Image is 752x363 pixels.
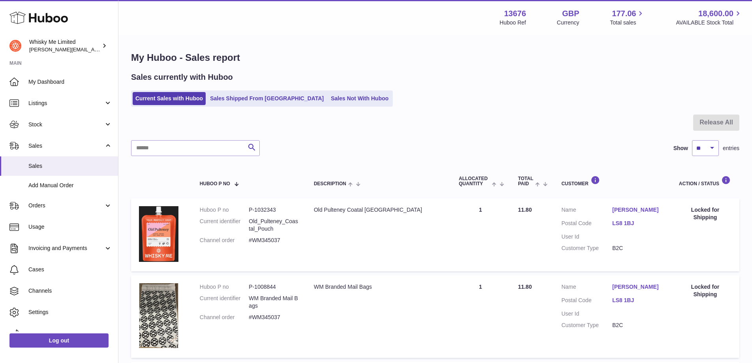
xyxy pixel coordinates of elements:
[518,176,533,186] span: Total paid
[139,283,178,348] img: 1725358317.png
[561,206,612,216] dt: Name
[249,295,298,310] dd: WM Branded Mail Bags
[451,198,510,271] td: 1
[673,145,688,152] label: Show
[561,233,612,241] dt: User Id
[676,8,743,26] a: 18,600.00 AVAILABLE Stock Total
[200,314,249,321] dt: Channel order
[561,176,663,186] div: Customer
[723,145,739,152] span: entries
[249,237,298,244] dd: #WM345037
[29,38,100,53] div: Whisky Me Limited
[612,220,663,227] a: LS8 1BJ
[200,237,249,244] dt: Channel order
[9,40,21,52] img: frances@whiskyshop.com
[561,310,612,318] dt: User Id
[518,207,532,213] span: 11.80
[459,176,490,186] span: ALLOCATED Quantity
[207,92,326,105] a: Sales Shipped From [GEOGRAPHIC_DATA]
[612,206,663,214] a: [PERSON_NAME]
[28,162,112,170] span: Sales
[314,181,346,186] span: Description
[612,297,663,304] a: LS8 1BJ
[328,92,391,105] a: Sales Not With Huboo
[676,19,743,26] span: AVAILABLE Stock Total
[612,322,663,329] dd: B2C
[28,78,112,86] span: My Dashboard
[28,330,112,337] span: Returns
[561,322,612,329] dt: Customer Type
[28,100,104,107] span: Listings
[200,181,230,186] span: Huboo P no
[561,283,612,293] dt: Name
[679,206,731,221] div: Locked for Shipping
[612,8,636,19] span: 177.06
[561,297,612,306] dt: Postal Code
[679,283,731,298] div: Locked for Shipping
[612,245,663,252] dd: B2C
[28,142,104,150] span: Sales
[612,283,663,291] a: [PERSON_NAME]
[29,46,158,53] span: [PERSON_NAME][EMAIL_ADDRESS][DOMAIN_NAME]
[28,266,112,273] span: Cases
[133,92,206,105] a: Current Sales with Huboo
[28,121,104,128] span: Stock
[249,218,298,233] dd: Old_Pulteney_Coastal_Pouch
[200,295,249,310] dt: Current identifier
[504,8,526,19] strong: 13676
[610,19,645,26] span: Total sales
[562,8,579,19] strong: GBP
[610,8,645,26] a: 177.06 Total sales
[28,202,104,209] span: Orders
[28,287,112,295] span: Channels
[249,283,298,291] dd: P-1008844
[139,206,178,261] img: 1739541345.jpg
[561,220,612,229] dt: Postal Code
[28,223,112,231] span: Usage
[28,308,112,316] span: Settings
[200,218,249,233] dt: Current identifier
[500,19,526,26] div: Huboo Ref
[314,283,443,291] div: WM Branded Mail Bags
[249,206,298,214] dd: P-1032343
[451,275,510,358] td: 1
[679,176,731,186] div: Action / Status
[131,51,739,64] h1: My Huboo - Sales report
[314,206,443,214] div: Old Pulteney Coatal [GEOGRAPHIC_DATA]
[249,314,298,321] dd: #WM345037
[561,245,612,252] dt: Customer Type
[518,284,532,290] span: 11.80
[9,333,109,348] a: Log out
[200,206,249,214] dt: Huboo P no
[131,72,233,83] h2: Sales currently with Huboo
[28,245,104,252] span: Invoicing and Payments
[28,182,112,189] span: Add Manual Order
[698,8,733,19] span: 18,600.00
[200,283,249,291] dt: Huboo P no
[557,19,579,26] div: Currency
